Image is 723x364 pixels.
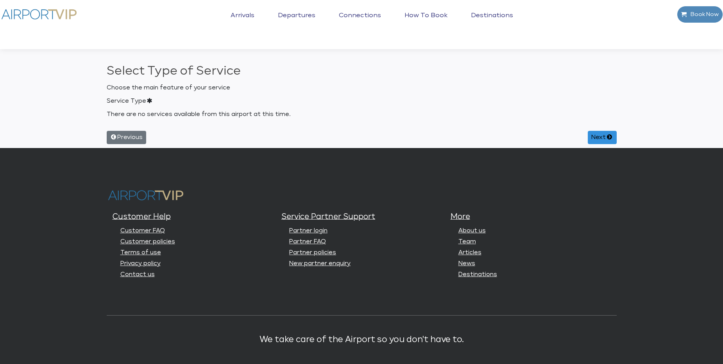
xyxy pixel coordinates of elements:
span: Book Now [687,6,719,23]
a: Privacy policy [120,261,161,266]
a: Customer policies [120,239,175,244]
button: Next [588,131,616,144]
h5: Customer Help [113,211,276,222]
a: Articles [458,250,481,255]
h5: More [451,211,614,222]
img: Airport VIP logo [107,187,185,204]
a: Arrivals [229,12,256,31]
a: Destinations [458,271,497,277]
p: There are no services available from this airport at this time. [107,110,611,119]
a: Partner login [289,228,327,234]
a: Destinations [469,12,515,31]
a: New partner enquiry [289,261,351,266]
a: How to book [403,12,449,31]
a: Contact us [120,271,155,277]
button: Previous [107,131,146,144]
a: Partner FAQ [289,239,326,244]
a: Terms of use [120,250,161,255]
a: News [458,261,475,266]
a: Team [458,239,476,244]
h2: Select Type of Service [107,62,617,80]
a: Partner policies [289,250,336,255]
a: Customer FAQ [120,228,165,234]
h5: Service Partner Support [281,211,445,222]
a: About us [458,228,486,234]
p: Choose the main feature of your service [107,83,617,93]
a: Connections [337,12,383,31]
a: Book Now [677,6,723,23]
label: Service Type [104,96,274,106]
a: Departures [276,12,317,31]
p: We take care of the Airport so you don't have to. [113,335,611,344]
